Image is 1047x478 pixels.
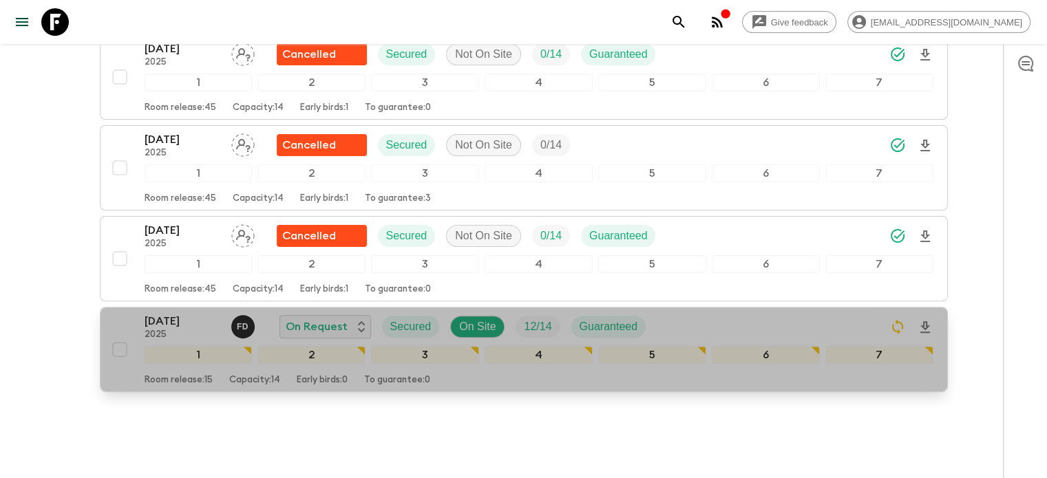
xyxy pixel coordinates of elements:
p: Room release: 45 [145,284,216,295]
div: 1 [145,74,253,91]
p: 2025 [145,329,220,340]
p: To guarantee: 3 [365,193,431,204]
p: Capacity: 14 [233,193,284,204]
svg: Sync Required - Changes detected [889,318,906,335]
p: Not On Site [455,137,512,153]
div: 3 [371,346,479,364]
p: Capacity: 14 [233,284,284,295]
p: Secured [386,137,427,153]
p: 2025 [145,148,220,159]
div: 3 [371,255,479,273]
div: Flash Pack cancellation [277,134,367,156]
p: 0 / 14 [540,137,562,153]
p: Early birds: 1 [300,193,348,204]
p: Guaranteed [580,318,638,335]
div: 4 [485,74,593,91]
svg: Synced Successfully [889,137,906,153]
p: 2025 [145,57,220,68]
div: 7 [825,346,933,364]
p: 0 / 14 [540,228,562,244]
div: 5 [598,164,706,182]
p: To guarantee: 0 [364,375,430,386]
p: 2025 [145,239,220,250]
div: 1 [145,164,253,182]
div: Trip Fill [532,43,570,65]
p: Early birds: 0 [297,375,348,386]
p: F D [237,321,248,332]
div: Secured [378,225,436,247]
div: 6 [712,255,820,273]
p: Room release: 45 [145,102,216,113]
p: Room release: 15 [145,375,213,386]
p: On Site [459,318,496,335]
p: Room release: 45 [145,193,216,204]
div: 2 [257,255,366,273]
svg: Synced Successfully [889,228,906,244]
span: Assign pack leader [231,47,255,58]
div: Trip Fill [516,316,560,338]
p: Capacity: 14 [229,375,280,386]
svg: Synced Successfully [889,46,906,63]
p: [DATE] [145,131,220,148]
button: [DATE]2025Assign pack leaderFlash Pack cancellationSecuredNot On SiteTrip Fill1234567Room release... [100,125,948,210]
span: Assign pack leader [231,138,255,149]
div: 3 [371,74,479,91]
div: 5 [598,346,706,364]
span: [EMAIL_ADDRESS][DOMAIN_NAME] [863,17,1030,28]
div: Secured [378,134,436,156]
p: Guaranteed [589,46,648,63]
div: 6 [712,346,820,364]
div: 1 [145,255,253,273]
div: Not On Site [446,225,521,247]
p: Secured [386,228,427,244]
div: 4 [485,164,593,182]
p: To guarantee: 0 [365,102,431,113]
div: [EMAIL_ADDRESS][DOMAIN_NAME] [847,11,1030,33]
svg: Download Onboarding [917,47,933,63]
div: Secured [378,43,436,65]
div: Not On Site [446,43,521,65]
div: On Site [450,316,505,338]
div: 6 [712,164,820,182]
div: Not On Site [446,134,521,156]
div: 5 [598,255,706,273]
p: 0 / 14 [540,46,562,63]
p: Secured [386,46,427,63]
p: Guaranteed [589,228,648,244]
span: Fatih Develi [231,319,257,330]
p: Not On Site [455,228,512,244]
p: Not On Site [455,46,512,63]
button: [DATE]2025Assign pack leaderFlash Pack cancellationSecuredNot On SiteTrip FillGuaranteed1234567Ro... [100,34,948,120]
p: On Request [286,318,348,335]
button: [DATE]2025Fatih DeveliOn RequestSecuredOn SiteTrip FillGuaranteed1234567Room release:15Capacity:1... [100,307,948,392]
p: [DATE] [145,313,220,329]
div: Flash Pack cancellation [277,225,367,247]
p: Secured [390,318,432,335]
a: Give feedback [742,11,836,33]
svg: Download Onboarding [917,138,933,154]
button: [DATE]2025Assign pack leaderFlash Pack cancellationSecuredNot On SiteTrip FillGuaranteed1234567Ro... [100,216,948,301]
p: To guarantee: 0 [365,284,431,295]
svg: Download Onboarding [917,228,933,245]
div: 2 [257,346,366,364]
button: search adventures [665,8,692,36]
p: Cancelled [282,46,336,63]
p: [DATE] [145,41,220,57]
button: menu [8,8,36,36]
p: Capacity: 14 [233,102,284,113]
div: 2 [257,74,366,91]
p: Cancelled [282,137,336,153]
div: Trip Fill [532,134,570,156]
div: 4 [485,346,593,364]
p: Early birds: 1 [300,102,348,113]
p: 12 / 14 [524,318,551,335]
div: 7 [825,74,933,91]
svg: Download Onboarding [917,319,933,336]
span: Assign pack leader [231,228,255,239]
div: 7 [825,164,933,182]
p: Cancelled [282,228,336,244]
div: 7 [825,255,933,273]
div: 6 [712,74,820,91]
button: FD [231,315,257,338]
p: [DATE] [145,222,220,239]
